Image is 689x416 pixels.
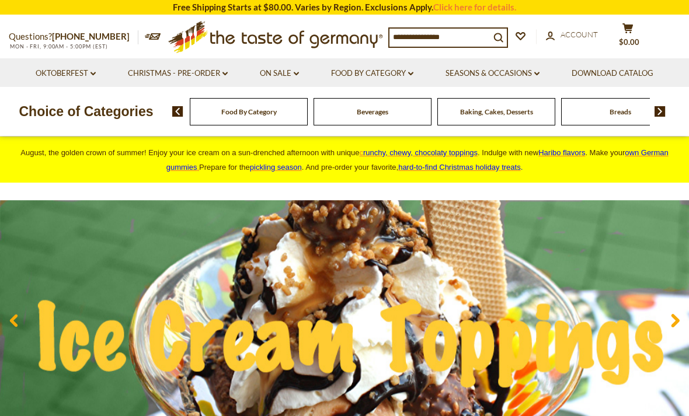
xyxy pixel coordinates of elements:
[331,67,413,80] a: Food By Category
[36,67,96,80] a: Oktoberfest
[561,30,598,39] span: Account
[357,107,388,116] a: Beverages
[572,67,653,80] a: Download Catalog
[460,107,533,116] a: Baking, Cakes, Desserts
[360,148,478,157] a: crunchy, chewy, chocolaty toppings
[128,67,228,80] a: Christmas - PRE-ORDER
[260,67,299,80] a: On Sale
[538,148,585,157] a: Haribo flavors
[172,106,183,117] img: previous arrow
[9,29,138,44] p: Questions?
[619,37,639,47] span: $0.00
[20,148,668,172] span: August, the golden crown of summer! Enjoy your ice cream on a sun-drenched afternoon with unique ...
[610,107,631,116] a: Breads
[250,163,302,172] a: pickling season
[446,67,540,80] a: Seasons & Occasions
[398,163,523,172] span: .
[433,2,516,12] a: Click here for details.
[655,106,666,117] img: next arrow
[398,163,521,172] a: hard-to-find Christmas holiday treats
[9,43,108,50] span: MON - FRI, 9:00AM - 5:00PM (EST)
[166,148,669,172] a: own German gummies.
[52,31,130,41] a: [PHONE_NUMBER]
[166,148,669,172] span: own German gummies
[363,148,478,157] span: runchy, chewy, chocolaty toppings
[221,107,277,116] a: Food By Category
[546,29,598,41] a: Account
[610,23,645,52] button: $0.00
